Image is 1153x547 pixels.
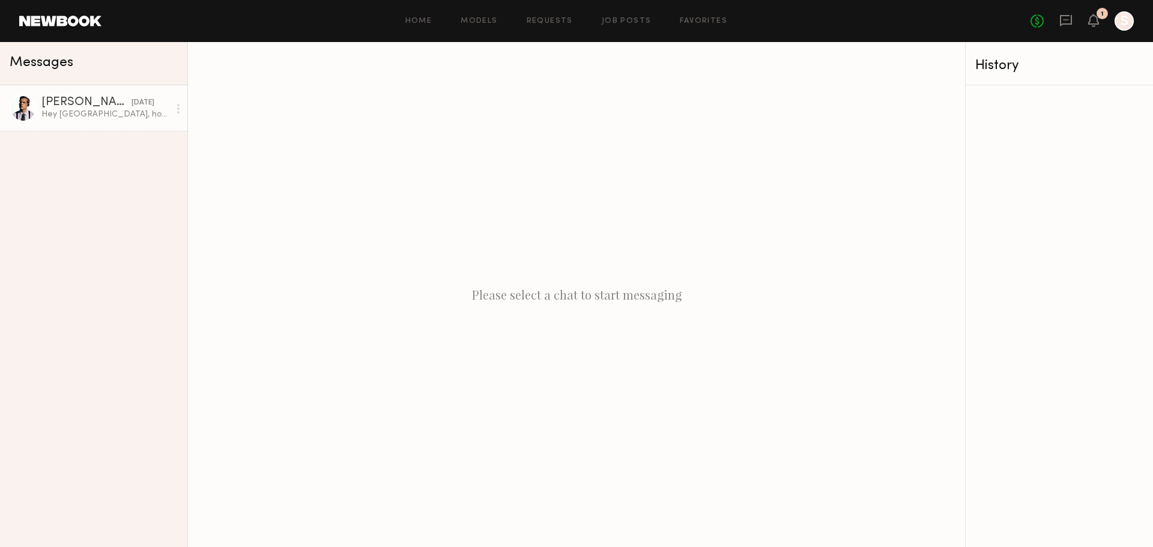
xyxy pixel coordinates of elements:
a: S [1115,11,1134,31]
a: Job Posts [602,17,652,25]
div: Please select a chat to start messaging [188,42,965,547]
a: Requests [527,17,573,25]
a: Models [461,17,497,25]
span: Messages [10,56,73,70]
a: Home [405,17,432,25]
a: Favorites [680,17,727,25]
div: Hey [GEOGRAPHIC_DATA], how many hours would a half day be? My minimum is $150/hr. If that works t... [41,109,169,120]
div: History [975,59,1143,73]
div: [PERSON_NAME] [41,97,132,109]
div: 1 [1101,11,1104,17]
div: [DATE] [132,97,154,109]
